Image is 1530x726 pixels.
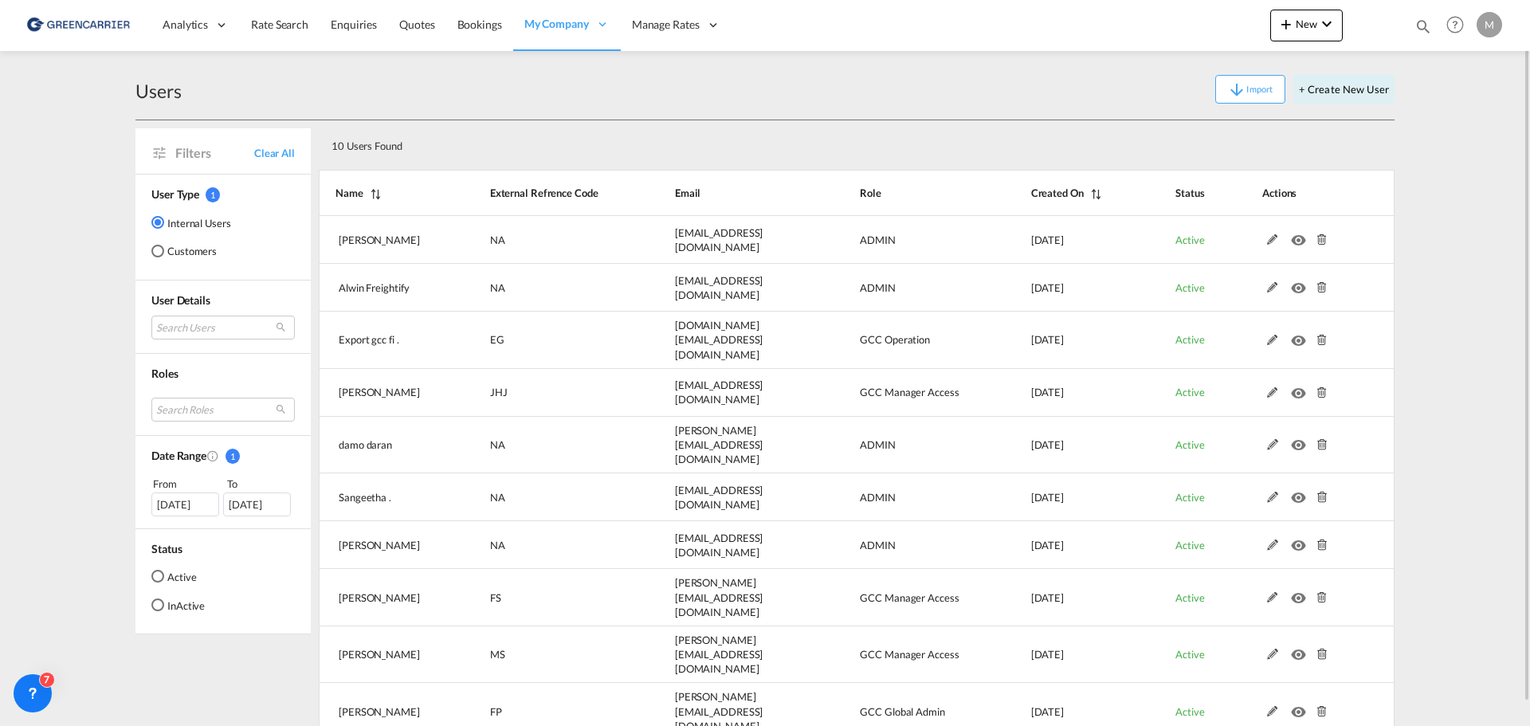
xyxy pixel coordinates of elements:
th: Created On [991,170,1136,216]
span: FS [490,591,501,604]
span: NA [490,491,505,504]
md-icon: icon-plus 400-fg [1277,14,1296,33]
span: 1 [206,187,220,202]
td: Ramki Mahesh [319,521,450,569]
span: Export gcc fi . [339,333,399,346]
span: From To [DATE][DATE] [151,476,295,516]
th: Status [1136,170,1222,216]
md-icon: icon-eye [1291,702,1312,713]
span: GCC Operation [860,333,930,346]
td: Fredrik Strandberg [319,569,450,626]
td: jan-henrik.jankes@greencarrier.com [635,369,821,417]
td: ADMIN [820,216,991,264]
td: ADMIN [820,521,991,569]
md-icon: icon-eye [1291,488,1312,499]
span: damo daran [339,438,392,451]
md-icon: icon-magnify [1414,18,1432,35]
md-icon: icon-eye [1291,645,1312,656]
div: icon-magnify [1414,18,1432,41]
span: [DATE] [1031,491,1064,504]
span: [DOMAIN_NAME][EMAIL_ADDRESS][DOMAIN_NAME] [675,319,763,360]
td: GCC Operation [820,312,991,369]
button: icon-arrow-downImport [1215,75,1285,104]
span: NA [490,233,505,246]
md-radio-button: Customers [151,243,231,259]
td: GCC Manager Access [820,569,991,626]
th: Role [820,170,991,216]
span: [PERSON_NAME] [339,705,420,718]
td: Export gcc fi . [319,312,450,369]
td: GCC Manager Access [820,369,991,417]
td: FS [450,569,635,626]
span: GCC Global Admin [860,705,944,718]
span: [PERSON_NAME][EMAIL_ADDRESS][DOMAIN_NAME] [675,424,763,465]
span: [EMAIL_ADDRESS][DOMAIN_NAME] [675,379,763,406]
span: GCC Manager Access [860,591,959,604]
span: My Company [524,16,589,32]
span: Enquiries [331,18,377,31]
span: Manage Rates [632,17,700,33]
span: Analytics [163,17,208,33]
md-icon: icon-eye [1291,588,1312,599]
span: FP [490,705,502,718]
span: [PERSON_NAME][EMAIL_ADDRESS][DOMAIN_NAME] [675,576,763,618]
span: [DATE] [1031,539,1064,551]
div: M [1477,12,1502,37]
span: ADMIN [860,281,896,294]
span: [DATE] [1031,705,1064,718]
span: NA [490,281,505,294]
td: Dinesh Kumar [319,216,450,264]
span: ADMIN [860,491,896,504]
span: ADMIN [860,438,896,451]
td: Sangeetha . [319,473,450,521]
div: [DATE] [151,493,219,516]
span: Active [1175,648,1204,661]
span: Active [1175,438,1204,451]
span: Active [1175,591,1204,604]
td: EG [450,312,635,369]
td: NA [450,521,635,569]
span: EG [490,333,504,346]
span: User Details [151,293,210,307]
md-icon: icon-eye [1291,331,1312,342]
span: [DATE] [1031,281,1064,294]
span: [PERSON_NAME] [339,539,420,551]
td: NA [450,264,635,312]
div: To [226,476,296,492]
td: 2025-01-21 [991,312,1136,369]
span: Rate Search [251,18,308,31]
md-radio-button: Active [151,568,205,584]
span: New [1277,18,1336,30]
div: [DATE] [223,493,291,516]
span: JHJ [490,386,508,398]
span: Bookings [457,18,502,31]
md-icon: icon-eye [1291,536,1312,547]
span: GCC Manager Access [860,386,959,398]
span: Active [1175,333,1204,346]
span: MS [490,648,505,661]
th: Actions [1222,170,1395,216]
span: Active [1175,491,1204,504]
div: From [151,476,222,492]
img: 176147708aff11ef8735f72d97dca5a8.png [24,7,131,43]
td: sangeetha.r@freightify.com [635,473,821,521]
md-icon: icon-chevron-down [1317,14,1336,33]
span: [EMAIL_ADDRESS][DOMAIN_NAME] [675,532,763,559]
md-icon: icon-eye [1291,230,1312,241]
td: ramki@freightify.com [635,521,821,569]
td: ADMIN [820,264,991,312]
td: NA [450,417,635,474]
button: icon-plus 400-fgNewicon-chevron-down [1270,10,1343,41]
span: ADMIN [860,539,896,551]
span: NA [490,539,505,551]
span: Quotes [399,18,434,31]
td: ADMIN [820,473,991,521]
span: [PERSON_NAME] [339,648,420,661]
div: 10 Users Found [325,127,1282,159]
span: [DATE] [1031,233,1064,246]
td: ADMIN [820,417,991,474]
md-icon: icon-eye [1291,278,1312,289]
md-icon: icon-eye [1291,383,1312,394]
span: [PERSON_NAME] [339,386,420,398]
span: [DATE] [1031,591,1064,604]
